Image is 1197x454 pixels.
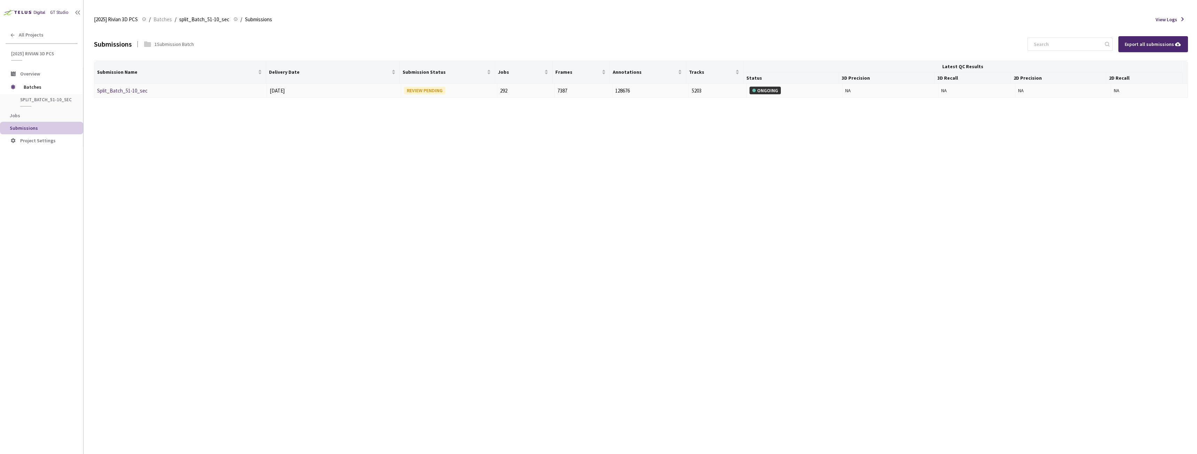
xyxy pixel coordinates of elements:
[153,15,172,24] span: Batches
[935,72,1011,84] th: 3D Recall
[154,40,194,48] div: 1 Submission Batch
[152,15,173,23] a: Batches
[553,61,610,84] th: Frames
[498,69,543,75] span: Jobs
[1011,72,1106,84] th: 2D Precision
[50,9,69,16] div: GT Studio
[94,39,132,49] div: Submissions
[19,32,43,38] span: All Projects
[1156,16,1177,23] span: View Logs
[610,61,687,84] th: Annotations
[744,72,839,84] th: Status
[10,125,38,131] span: Submissions
[744,61,1183,72] th: Latest QC Results
[1125,40,1182,48] div: Export all submissions
[615,87,686,95] div: 128676
[1018,87,1108,94] div: NA
[692,87,743,95] div: 5203
[1030,38,1104,50] input: Search
[839,72,934,84] th: 3D Precision
[10,112,20,119] span: Jobs
[403,69,485,75] span: Submission Status
[240,15,242,24] li: /
[686,61,744,84] th: Tracks
[149,15,151,24] li: /
[1106,72,1183,84] th: 2D Recall
[689,69,734,75] span: Tracks
[845,87,935,94] div: NA
[97,69,256,75] span: Submission Name
[94,15,138,24] span: [2025] Rivian 3D PCS
[750,87,781,94] div: ONGOING
[557,87,609,95] div: 7387
[179,15,229,24] span: split_Batch_51-10_sec
[400,61,495,84] th: Submission Status
[613,69,677,75] span: Annotations
[270,87,398,95] div: [DATE]
[500,87,552,95] div: 292
[175,15,176,24] li: /
[20,71,40,77] span: Overview
[11,51,73,57] span: [2025] Rivian 3D PCS
[20,137,56,144] span: Project Settings
[404,87,445,94] div: REVIEW PENDING
[24,80,71,94] span: Batches
[245,15,272,24] span: Submissions
[941,87,1012,94] div: NA
[1114,87,1185,94] div: NA
[555,69,600,75] span: Frames
[97,87,148,94] a: Split_Batch_51-10_sec
[269,69,390,75] span: Delivery Date
[495,61,553,84] th: Jobs
[266,61,400,84] th: Delivery Date
[20,97,72,103] span: split_Batch_51-10_sec
[94,61,266,84] th: Submission Name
